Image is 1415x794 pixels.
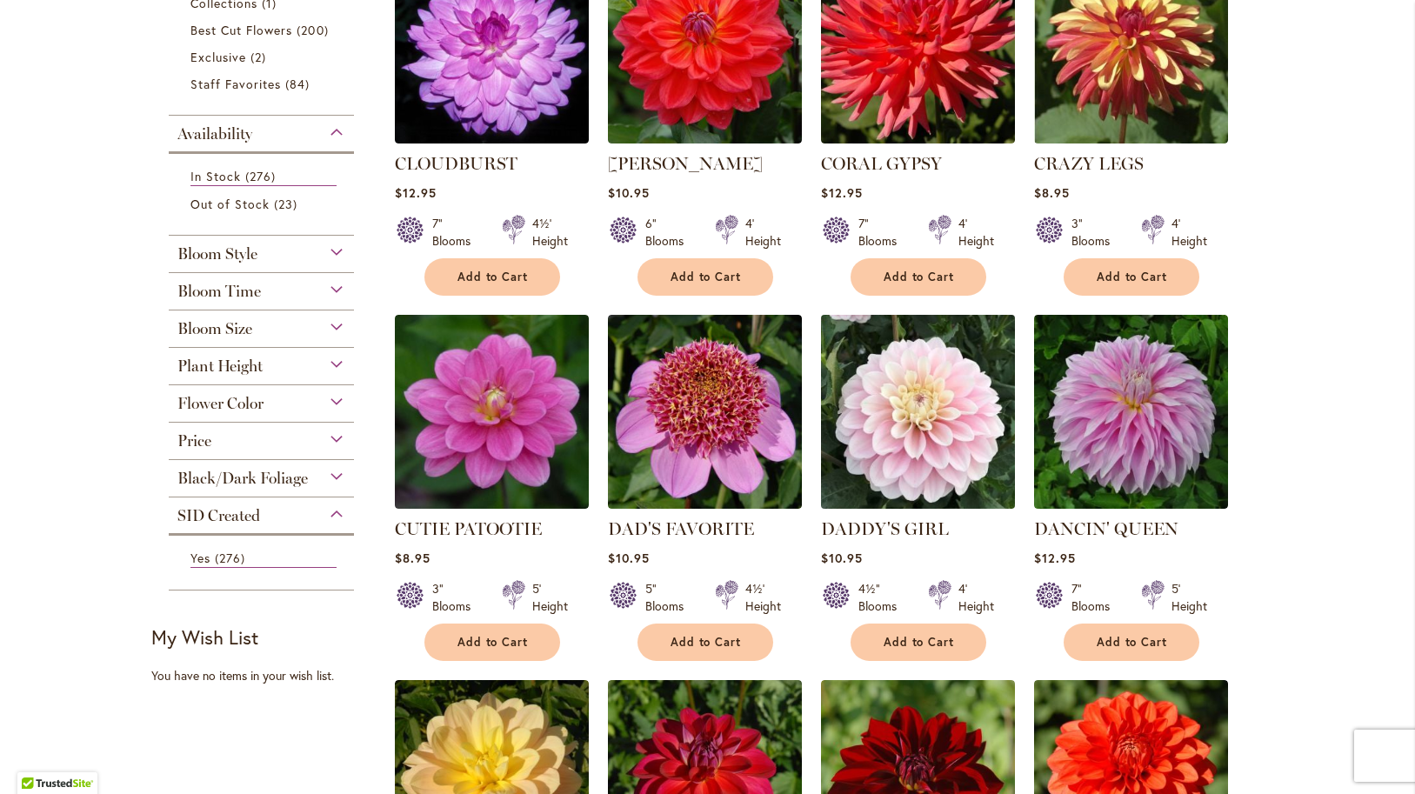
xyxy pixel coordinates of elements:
a: Dancin' Queen [1034,496,1228,512]
img: CUTIE PATOOTIE [395,315,589,509]
div: 4' Height [958,580,994,615]
span: 23 [274,195,302,213]
span: $8.95 [1034,184,1070,201]
span: $8.95 [395,550,431,566]
a: In Stock 276 [190,167,337,186]
img: DADDY'S GIRL [816,310,1019,513]
button: Add to Cart [637,624,773,661]
a: CORAL GYPSY [821,153,942,174]
button: Add to Cart [424,624,560,661]
span: $12.95 [395,184,437,201]
span: $12.95 [1034,550,1076,566]
span: $10.95 [821,550,863,566]
span: Bloom Time [177,282,261,301]
span: Staff Favorites [190,76,282,92]
span: Best Cut Flowers [190,22,293,38]
div: 4' Height [745,215,781,250]
button: Add to Cart [424,258,560,296]
span: 84 [285,75,314,93]
div: 5' Height [532,580,568,615]
span: Plant Height [177,357,263,376]
span: Black/Dark Foliage [177,469,308,488]
a: Best Cut Flowers [190,21,337,39]
span: Add to Cart [884,270,955,284]
span: 276 [215,549,250,567]
div: 4½' Height [532,215,568,250]
span: Exclusive [190,49,246,65]
a: DANCIN' QUEEN [1034,518,1178,539]
div: 6" Blooms [645,215,694,250]
div: 3" Blooms [1071,215,1120,250]
span: Out of Stock [190,196,270,212]
span: Add to Cart [1097,270,1168,284]
span: Yes [190,550,210,566]
div: 4½" Blooms [858,580,907,615]
div: 7" Blooms [1071,580,1120,615]
button: Add to Cart [851,624,986,661]
span: SID Created [177,506,260,525]
img: DAD'S FAVORITE [608,315,802,509]
a: CUTIE PATOOTIE [395,496,589,512]
div: 5' Height [1171,580,1207,615]
span: $10.95 [608,550,650,566]
a: CRAZY LEGS [1034,130,1228,147]
span: Availability [177,124,252,143]
div: 4' Height [958,215,994,250]
button: Add to Cart [851,258,986,296]
span: Price [177,431,211,450]
div: 7" Blooms [432,215,481,250]
a: Exclusive [190,48,337,66]
strong: My Wish List [151,624,258,650]
button: Add to Cart [1064,624,1199,661]
span: 276 [245,167,280,185]
span: Add to Cart [671,270,742,284]
a: Staff Favorites [190,75,337,93]
span: Flower Color [177,394,264,413]
a: CRAZY LEGS [1034,153,1144,174]
a: [PERSON_NAME] [608,153,763,174]
a: DAD'S FAVORITE [608,518,754,539]
span: 200 [297,21,332,39]
button: Add to Cart [637,258,773,296]
span: In Stock [190,168,241,184]
span: Add to Cart [1097,635,1168,650]
a: Out of Stock 23 [190,195,337,213]
a: DAD'S FAVORITE [608,496,802,512]
a: CLOUDBURST [395,153,517,174]
a: CUTIE PATOOTIE [395,518,542,539]
a: COOPER BLAINE [608,130,802,147]
a: Yes 276 [190,549,337,568]
div: 4' Height [1171,215,1207,250]
a: CORAL GYPSY [821,130,1015,147]
span: Bloom Size [177,319,252,338]
span: Add to Cart [457,635,529,650]
div: 4½' Height [745,580,781,615]
span: Add to Cart [457,270,529,284]
iframe: Launch Accessibility Center [13,732,62,781]
img: Dancin' Queen [1034,315,1228,509]
div: 7" Blooms [858,215,907,250]
button: Add to Cart [1064,258,1199,296]
div: 5" Blooms [645,580,694,615]
a: DADDY'S GIRL [821,496,1015,512]
a: DADDY'S GIRL [821,518,949,539]
div: 3" Blooms [432,580,481,615]
span: $12.95 [821,184,863,201]
span: $10.95 [608,184,650,201]
span: 2 [250,48,270,66]
div: You have no items in your wish list. [151,667,384,684]
a: Cloudburst [395,130,589,147]
span: Add to Cart [671,635,742,650]
span: Add to Cart [884,635,955,650]
span: Bloom Style [177,244,257,264]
